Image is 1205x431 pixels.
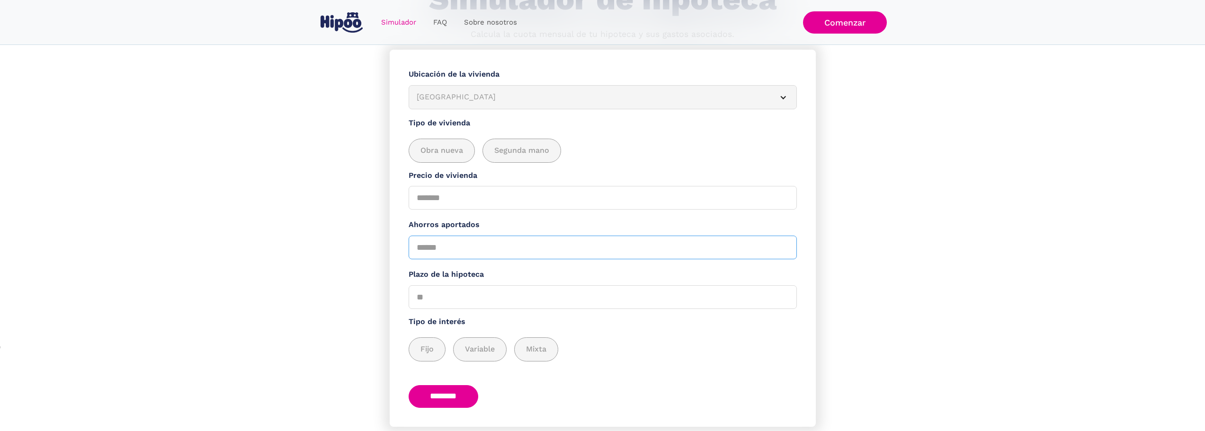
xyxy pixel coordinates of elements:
[409,269,797,281] label: Plazo de la hipoteca
[409,139,797,163] div: add_description_here
[420,145,463,157] span: Obra nueva
[390,50,816,427] form: Simulador Form
[417,91,766,103] div: [GEOGRAPHIC_DATA]
[803,11,887,34] a: Comenzar
[420,343,434,355] span: Fijo
[409,219,797,231] label: Ahorros aportados
[494,145,549,157] span: Segunda mano
[409,337,797,361] div: add_description_here
[319,9,365,36] a: home
[409,170,797,182] label: Precio de vivienda
[409,316,797,328] label: Tipo de interés
[409,117,797,129] label: Tipo de vivienda
[465,343,495,355] span: Variable
[409,69,797,80] label: Ubicación de la vivienda
[455,13,526,32] a: Sobre nosotros
[373,13,425,32] a: Simulador
[409,85,797,109] article: [GEOGRAPHIC_DATA]
[425,13,455,32] a: FAQ
[526,343,546,355] span: Mixta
